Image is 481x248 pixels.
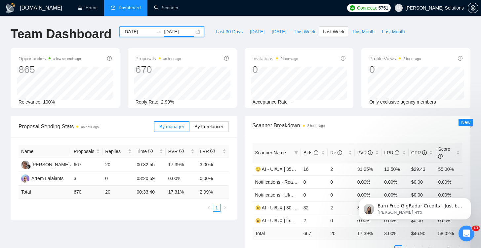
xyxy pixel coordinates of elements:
[19,63,81,76] div: 865
[156,29,161,34] span: to
[381,227,409,240] td: 3.00 %
[409,163,436,175] td: $29.43
[21,175,63,181] a: ALArtem Lalaiants
[43,99,55,105] span: 100%
[210,149,215,153] span: info-circle
[19,55,81,63] span: Opportunities
[11,26,111,42] h1: Team Dashboard
[221,204,229,212] li: Next Page
[369,55,421,63] span: Profile Views
[19,145,71,158] th: Name
[301,163,328,175] td: 16
[472,226,480,231] span: 11
[355,175,382,188] td: 0.00%
[355,227,382,240] td: 17.39 %
[136,55,181,63] span: Proposals
[134,186,166,199] td: 00:33:40
[290,26,319,37] button: This Week
[369,99,436,105] span: Only exclusive agency members
[205,204,213,212] li: Previous Page
[352,28,375,35] span: This Month
[246,26,268,37] button: [DATE]
[411,150,427,155] span: CPR
[159,124,184,129] span: By manager
[197,172,228,186] td: 0.00%
[255,179,322,185] a: Notifications - React+Node | 35+
[301,227,328,240] td: 667
[301,201,328,214] td: 32
[253,121,463,130] span: Scanner Breakdown
[459,226,474,241] iframe: Intercom live chat
[395,150,399,155] span: info-circle
[468,3,478,13] button: setting
[134,172,166,186] td: 03:20:59
[357,4,377,12] span: Connects:
[74,148,95,155] span: Proposals
[307,124,325,128] time: 2 hours ago
[205,204,213,212] button: left
[179,149,184,153] span: info-circle
[328,175,355,188] td: 0
[166,186,197,199] td: 17.31 %
[255,218,364,223] a: 😉 AI - UI/UX | fixed | Daria ([GEOGRAPHIC_DATA])
[396,6,401,10] span: user
[148,149,153,153] span: info-circle
[323,28,344,35] span: Last Week
[268,26,290,37] button: [DATE]
[21,161,29,169] img: MC
[197,158,228,172] td: 3.00%
[134,158,166,172] td: 00:32:55
[350,5,355,11] img: upwork-logo.png
[369,63,421,76] div: 0
[438,154,443,159] span: info-circle
[409,175,436,188] td: $0.00
[154,5,179,11] a: searchScanner
[301,188,328,201] td: 0
[213,204,221,212] li: 1
[435,175,462,188] td: 0.00%
[281,57,298,61] time: 2 hours ago
[314,150,318,155] span: info-circle
[21,162,69,167] a: MC[PERSON_NAME]
[194,124,223,129] span: By Freelancer
[468,5,478,11] span: setting
[19,122,154,131] span: Proposal Sending Stats
[168,149,184,154] span: PVR
[163,57,181,61] time: an hour ago
[378,4,388,12] span: 5751
[31,161,69,168] div: [PERSON_NAME]
[250,28,264,35] span: [DATE]
[137,149,153,154] span: Time
[319,26,348,37] button: Last Week
[102,145,134,158] th: Replies
[294,151,298,155] span: filter
[71,158,102,172] td: 667
[166,172,197,186] td: 0.00%
[107,56,112,61] span: info-circle
[378,26,408,37] button: Last Month
[293,148,300,158] span: filter
[200,149,215,154] span: LRR
[328,163,355,175] td: 2
[255,192,308,198] a: Notifications - UI/UX | 35+
[294,28,315,35] span: This Week
[223,206,227,210] span: right
[166,158,197,172] td: 17.39%
[355,163,382,175] td: 31.25%
[156,29,161,34] span: swap-right
[123,28,153,35] input: Start date
[290,99,293,105] span: --
[53,57,81,61] time: a few seconds ago
[102,172,134,186] td: 0
[328,214,355,227] td: 0
[435,227,462,240] td: 58.02 %
[102,186,134,199] td: 20
[303,150,318,155] span: Bids
[19,186,71,199] td: Total
[224,56,229,61] span: info-circle
[71,172,102,186] td: 3
[26,164,31,169] img: gigradar-bm.png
